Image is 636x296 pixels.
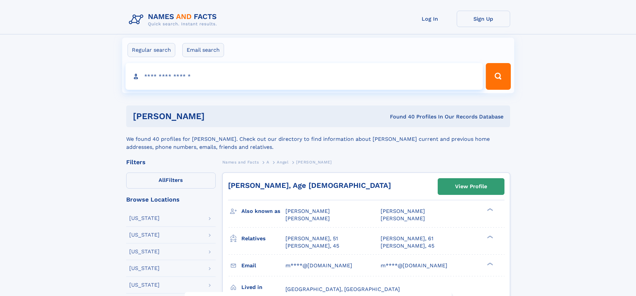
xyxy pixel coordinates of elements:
[126,11,222,29] img: Logo Names and Facts
[485,235,493,239] div: ❯
[241,233,285,244] h3: Relatives
[485,208,493,212] div: ❯
[455,179,487,194] div: View Profile
[285,215,330,222] span: [PERSON_NAME]
[222,158,259,166] a: Names and Facts
[381,235,433,242] a: [PERSON_NAME], 61
[126,159,216,165] div: Filters
[241,282,285,293] h3: Lived in
[381,242,434,250] a: [PERSON_NAME], 45
[129,266,160,271] div: [US_STATE]
[126,127,510,151] div: We found 40 profiles for [PERSON_NAME]. Check out our directory to find information about [PERSON...
[126,173,216,189] label: Filters
[381,208,425,214] span: [PERSON_NAME]
[486,63,510,90] button: Search Button
[129,249,160,254] div: [US_STATE]
[277,160,288,165] span: Angel
[457,11,510,27] a: Sign Up
[285,242,339,250] a: [PERSON_NAME], 45
[485,262,493,266] div: ❯
[133,112,297,120] h1: [PERSON_NAME]
[266,158,269,166] a: A
[241,206,285,217] h3: Also known as
[159,177,166,183] span: All
[403,11,457,27] a: Log In
[277,158,288,166] a: Angel
[126,197,216,203] div: Browse Locations
[126,63,483,90] input: search input
[129,282,160,288] div: [US_STATE]
[129,232,160,238] div: [US_STATE]
[128,43,175,57] label: Regular search
[129,216,160,221] div: [US_STATE]
[285,286,400,292] span: [GEOGRAPHIC_DATA], [GEOGRAPHIC_DATA]
[228,181,391,190] a: [PERSON_NAME], Age [DEMOGRAPHIC_DATA]
[241,260,285,271] h3: Email
[266,160,269,165] span: A
[285,208,330,214] span: [PERSON_NAME]
[381,215,425,222] span: [PERSON_NAME]
[296,160,332,165] span: [PERSON_NAME]
[297,113,503,120] div: Found 40 Profiles In Our Records Database
[285,235,338,242] a: [PERSON_NAME], 51
[182,43,224,57] label: Email search
[438,179,504,195] a: View Profile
